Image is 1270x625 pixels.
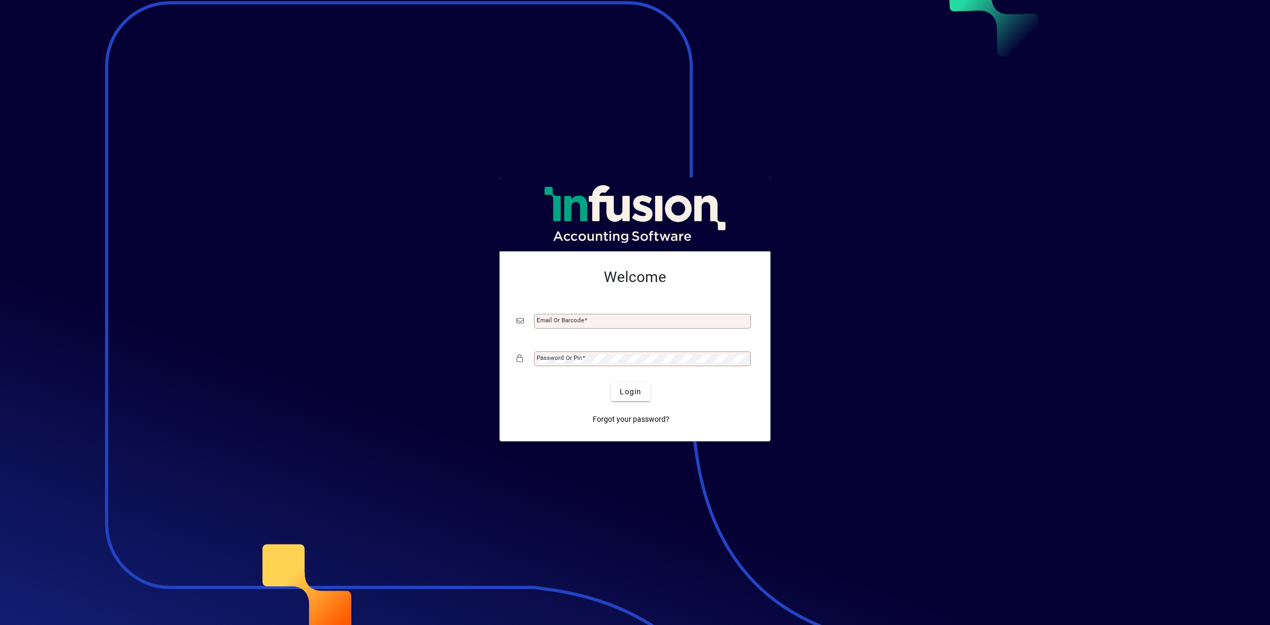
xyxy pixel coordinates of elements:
[593,414,669,425] span: Forgot your password?
[611,382,650,401] button: Login
[588,410,674,429] a: Forgot your password?
[537,316,584,324] mat-label: Email or Barcode
[516,268,754,286] h2: Welcome
[620,386,641,397] span: Login
[537,354,582,361] mat-label: Password or Pin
